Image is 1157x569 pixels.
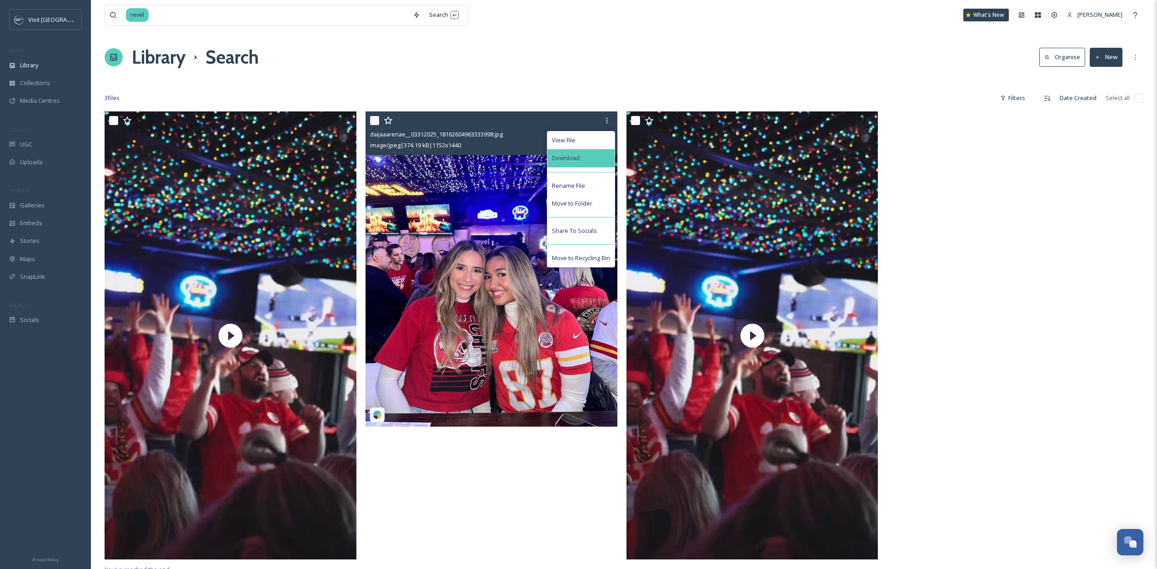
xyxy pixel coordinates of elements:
[105,94,120,102] span: 3 file s
[552,227,597,235] span: Share To Socials
[366,111,617,427] img: daijaaarenae__03312025_18162604963333998.jpg
[20,316,39,324] span: Socials
[20,61,38,70] span: Library
[32,554,59,564] a: Privacy Policy
[126,8,149,21] span: revel
[132,44,185,71] a: Library
[626,111,878,559] img: thumbnail
[20,272,45,281] span: SnapLink
[20,255,35,263] span: Maps
[552,154,580,162] span: Download
[1039,48,1085,66] button: Organise
[1117,529,1143,555] button: Open Chat
[370,130,503,138] span: daijaaarenae__03312025_18162604963333998.jpg
[9,47,25,54] span: MEDIA
[552,199,592,208] span: Move to Folder
[370,141,461,149] span: image/jpeg | 374.19 kB | 1152 x 1440
[425,6,463,24] div: Search
[1090,48,1122,66] button: New
[996,89,1030,107] div: Filters
[1062,6,1127,24] a: [PERSON_NAME]
[373,410,382,419] img: snapsea-logo.png
[20,158,43,166] span: Uploads
[20,237,40,245] span: Stories
[9,187,30,194] span: WIDGETS
[28,15,99,24] span: Visit [GEOGRAPHIC_DATA]
[20,201,45,210] span: Galleries
[1077,10,1122,19] span: [PERSON_NAME]
[552,254,610,262] span: Move to Recycling Bin
[15,15,24,24] img: c3es6xdrejuflcaqpovn.png
[1106,94,1130,102] span: Select all
[9,126,29,133] span: COLLECT
[32,557,59,563] span: Privacy Policy
[20,79,50,87] span: Collections
[20,96,60,105] span: Media Centres
[1039,48,1090,66] a: Organise
[20,219,42,227] span: Embeds
[963,9,1009,21] a: What's New
[552,181,585,190] span: Rename File
[105,111,356,559] img: thumbnail
[1055,89,1101,107] div: Date Created
[9,302,27,308] span: SOCIALS
[205,44,259,71] h1: Search
[552,136,576,145] span: View File
[20,140,32,149] span: UGC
